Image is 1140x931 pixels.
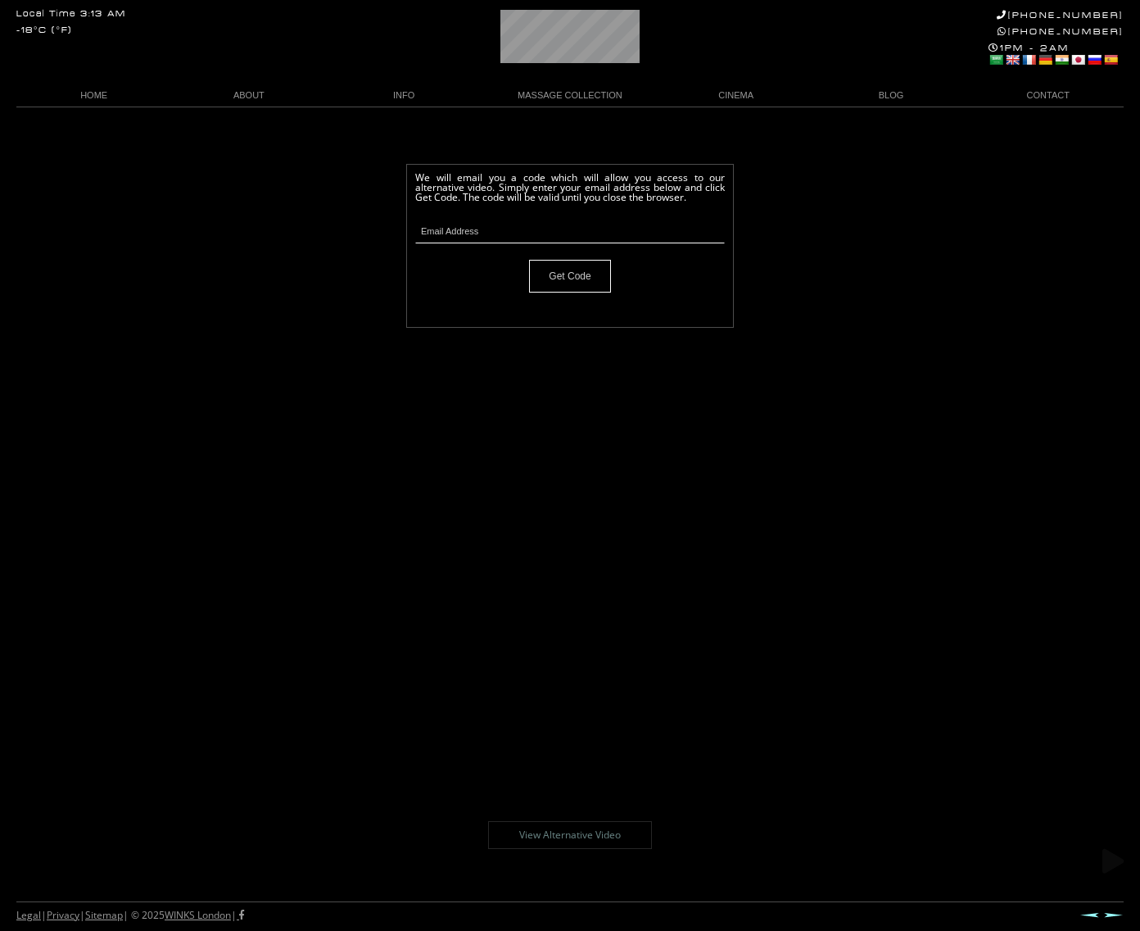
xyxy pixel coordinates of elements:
a: Privacy [47,908,79,922]
a: ABOUT [171,84,326,107]
div: | | | © 2025 | [16,902,244,929]
a: German [1038,53,1052,66]
a: Next [1104,912,1124,918]
div: 1PM - 2AM [988,43,1124,69]
a: Sitemap [85,908,123,922]
a: INFO [327,84,482,107]
a: WINKS London [165,908,231,922]
input: Get Code [529,260,611,293]
a: [PHONE_NUMBER] [997,26,1124,37]
a: HOME [16,84,171,107]
div: -18°C (°F) [16,26,72,35]
a: [PHONE_NUMBER] [997,10,1124,20]
a: Spanish [1103,53,1118,66]
a: BLOG [813,84,968,107]
a: View Alternative Video [488,821,652,849]
a: MASSAGE COLLECTION [482,84,658,107]
a: Russian [1087,53,1102,66]
a: CONTACT [969,84,1124,107]
a: Legal [16,908,41,922]
div: Local Time 3:13 AM [16,10,126,19]
a: Arabic [988,53,1003,66]
a: Prev [1079,912,1099,918]
input: Email Address [415,219,725,243]
a: French [1021,53,1036,66]
a: Japanese [1070,53,1085,66]
a: Hindi [1054,53,1069,66]
p: We will email you a code which will allow you access to our alternative video. Simply enter your ... [415,173,725,202]
a: CINEMA [658,84,813,107]
a: English [1005,53,1020,66]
